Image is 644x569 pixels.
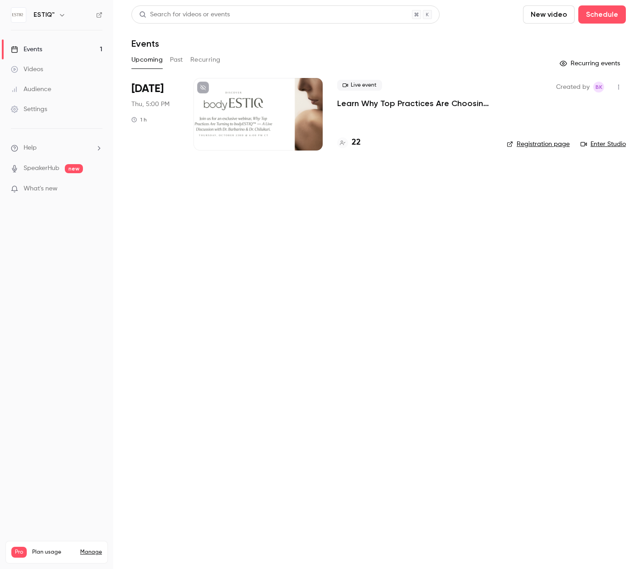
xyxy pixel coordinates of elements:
[11,65,43,74] div: Videos
[80,549,102,556] a: Manage
[34,10,55,19] h6: ESTIQ™
[11,105,47,114] div: Settings
[170,53,183,67] button: Past
[131,100,169,109] span: Thu, 5:00 PM
[578,5,626,24] button: Schedule
[352,136,361,149] h4: 22
[131,116,147,123] div: 1 h
[24,143,37,153] span: Help
[131,53,163,67] button: Upcoming
[11,85,51,94] div: Audience
[92,185,102,193] iframe: Noticeable Trigger
[11,547,27,558] span: Pro
[581,140,626,149] a: Enter Studio
[139,10,230,19] div: Search for videos or events
[11,143,102,153] li: help-dropdown-opener
[556,82,590,92] span: Created by
[131,38,159,49] h1: Events
[131,78,179,151] div: Oct 23 Thu, 6:00 PM (America/Chicago)
[131,82,164,96] span: [DATE]
[507,140,570,149] a: Registration page
[65,164,83,173] span: new
[337,80,382,91] span: Live event
[596,82,602,92] span: BK
[556,56,626,71] button: Recurring events
[593,82,604,92] span: Brian Kirk
[523,5,575,24] button: New video
[190,53,221,67] button: Recurring
[24,164,59,173] a: SpeakerHub
[11,8,26,22] img: ESTIQ™
[24,184,58,194] span: What's new
[337,98,492,109] a: Learn Why Top Practices Are Choosing bodyESTIQ™ — A Live Discussion with [PERSON_NAME] & [PERSON_...
[337,136,361,149] a: 22
[32,549,75,556] span: Plan usage
[11,45,42,54] div: Events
